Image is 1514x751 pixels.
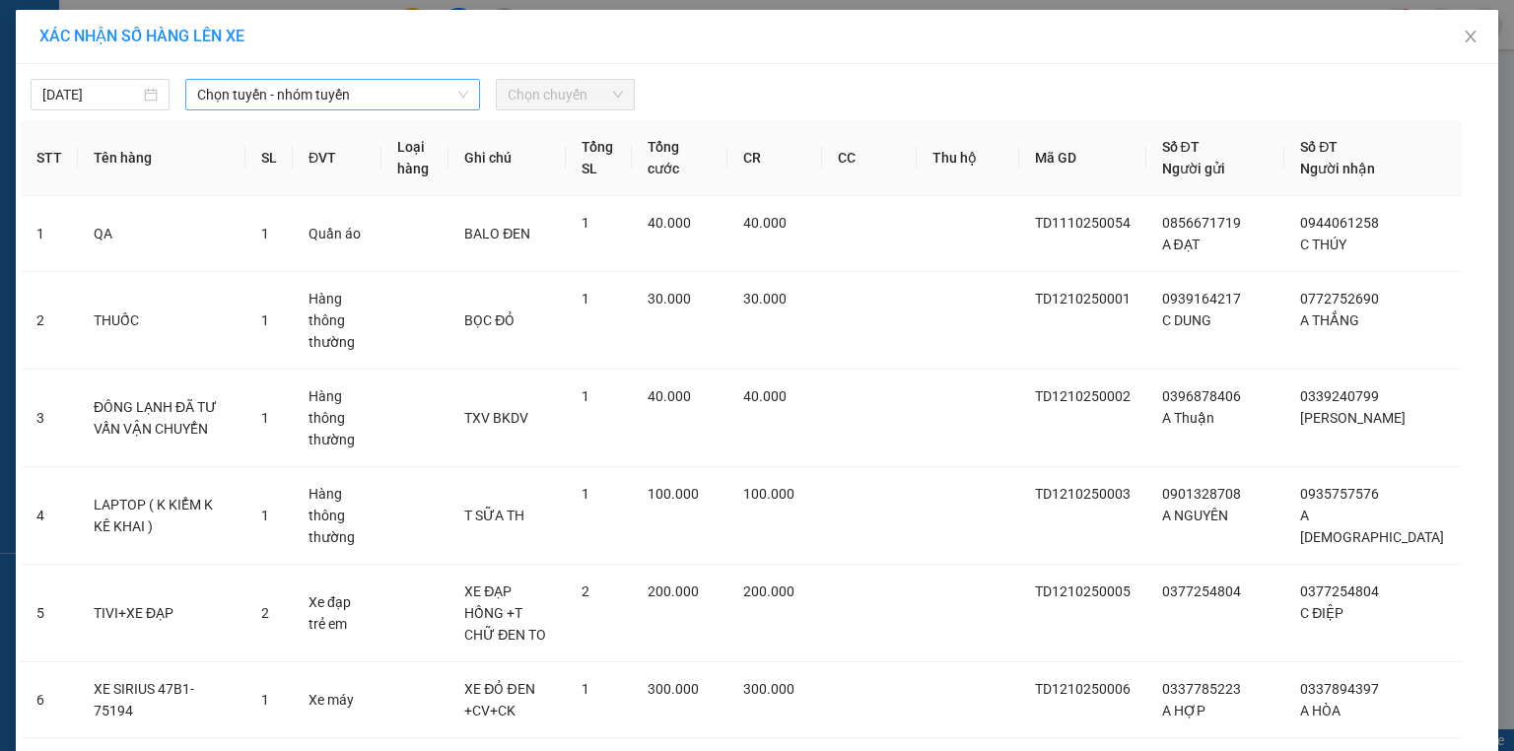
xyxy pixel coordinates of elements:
[1162,161,1225,176] span: Người gửi
[261,226,269,241] span: 1
[464,410,528,426] span: TXV BKDV
[632,120,726,196] th: Tổng cước
[1162,508,1228,523] span: A NGUYÊN
[293,662,381,738] td: Xe máy
[464,583,546,643] span: XE ĐẠP HỒNG +T CHỮ ĐEN TO
[293,467,381,565] td: Hàng thông thường
[261,312,269,328] span: 1
[1300,291,1379,307] span: 0772752690
[448,120,566,196] th: Ghi chú
[464,312,515,328] span: BỌC ĐỎ
[648,291,691,307] span: 30.000
[727,120,822,196] th: CR
[917,120,1019,196] th: Thu hộ
[1162,139,1200,155] span: Số ĐT
[78,196,245,272] td: QA
[1162,312,1211,328] span: C DUNG
[464,508,524,523] span: T SỮA TH
[743,291,787,307] span: 30.000
[261,692,269,708] span: 1
[293,120,381,196] th: ĐVT
[1162,681,1241,697] span: 0337785223
[457,89,469,101] span: down
[97,57,200,92] span: Labo Medical - 0777694637
[508,80,623,109] span: Chọn chuyến
[1035,583,1131,599] span: TD1210250005
[648,583,699,599] span: 200.000
[582,388,589,404] span: 1
[21,662,78,738] td: 6
[39,27,244,45] span: XÁC NHẬN SỐ HÀNG LÊN XE
[1300,388,1379,404] span: 0339240799
[582,215,589,231] span: 1
[78,272,245,370] td: THUỐC
[21,467,78,565] td: 4
[78,370,245,467] td: ĐÔNG LẠNH ĐÃ TƯ VẤN VẬN CHUYỂN
[582,486,589,502] span: 1
[1035,486,1131,502] span: TD1210250003
[464,226,530,241] span: BALO ĐEN
[648,681,699,697] span: 300.000
[822,120,917,196] th: CC
[743,681,794,697] span: 300.000
[743,583,794,599] span: 200.000
[1300,161,1375,176] span: Người nhận
[261,410,269,426] span: 1
[566,120,632,196] th: Tổng SL
[1300,583,1379,599] span: 0377254804
[1300,508,1444,545] span: A [DEMOGRAPHIC_DATA]
[1162,583,1241,599] span: 0377254804
[78,120,245,196] th: Tên hàng
[21,196,78,272] td: 1
[21,370,78,467] td: 3
[114,131,230,148] span: 17:56:23 [DATE]
[1300,681,1379,697] span: 0337894397
[1162,291,1241,307] span: 0939164217
[293,565,381,662] td: Xe đạp trẻ em
[21,120,78,196] th: STT
[1162,486,1241,502] span: 0901328708
[97,113,243,148] span: vinhquang.tienoanh - In:
[78,565,245,662] td: TIVI+XE ĐẠP
[743,486,794,502] span: 100.000
[1035,291,1131,307] span: TD1210250001
[464,681,534,718] span: XE ĐỎ ĐEN +CV+CK
[582,291,589,307] span: 1
[1300,486,1379,502] span: 0935757576
[261,508,269,523] span: 1
[648,486,699,502] span: 100.000
[97,96,243,148] span: TD1210250031 -
[261,605,269,621] span: 2
[245,120,293,196] th: SL
[197,80,468,109] span: Chọn tuyến - nhóm tuyến
[1443,10,1498,65] button: Close
[78,467,245,565] td: LAPTOP ( K KIỂM K KÊ KHAI )
[1300,215,1379,231] span: 0944061258
[293,272,381,370] td: Hàng thông thường
[381,120,448,196] th: Loại hàng
[648,215,691,231] span: 40.000
[293,196,381,272] td: Quần áo
[582,681,589,697] span: 1
[648,388,691,404] span: 40.000
[1300,237,1346,252] span: C THÚY
[1300,410,1406,426] span: [PERSON_NAME]
[1162,237,1200,252] span: A ĐẠT
[1463,29,1479,44] span: close
[97,33,288,53] span: [GEOGRAPHIC_DATA]
[1035,215,1131,231] span: TD1110250054
[97,11,288,53] span: Gửi:
[78,662,245,738] td: XE SIRIUS 47B1-75194
[1300,703,1341,718] span: A HÒA
[1019,120,1146,196] th: Mã GD
[42,84,140,105] input: 12/10/2025
[582,583,589,599] span: 2
[1300,312,1359,328] span: A THẮNG
[1035,388,1131,404] span: TD1210250002
[1162,703,1205,718] span: A HỢP
[1035,681,1131,697] span: TD1210250006
[1300,605,1343,621] span: C ĐIỆP
[1300,139,1338,155] span: Số ĐT
[743,388,787,404] span: 40.000
[293,370,381,467] td: Hàng thông thường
